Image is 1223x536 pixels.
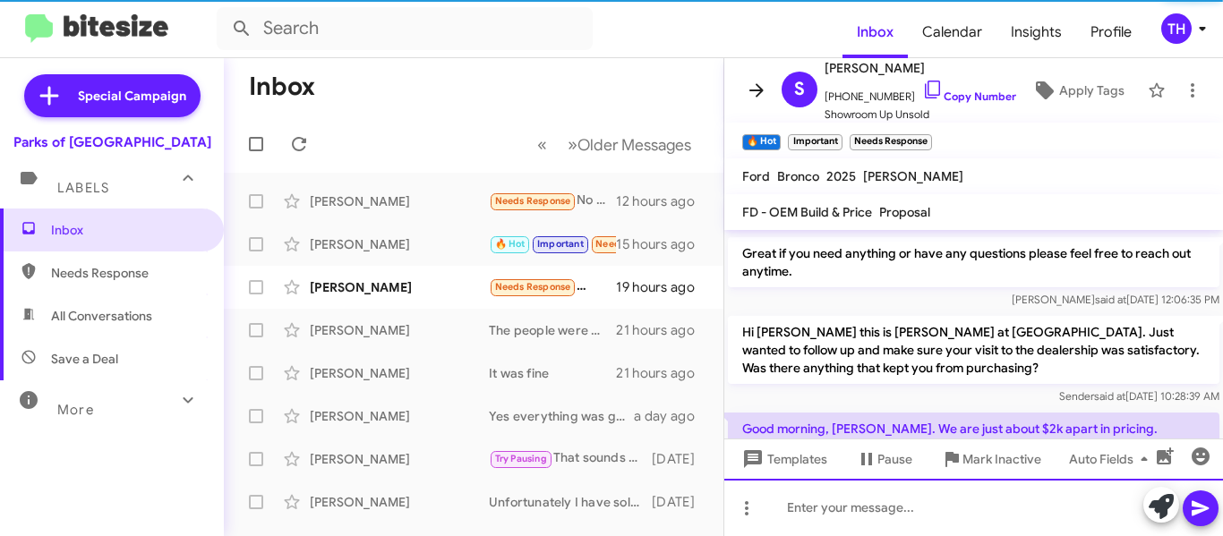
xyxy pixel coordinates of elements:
[825,79,1016,106] span: [PHONE_NUMBER]
[310,235,489,253] div: [PERSON_NAME]
[577,135,691,155] span: Older Messages
[489,321,616,339] div: The people were great, the experience was horrible though. Many miscommunications and inaccurate ...
[51,307,152,325] span: All Conversations
[537,238,584,250] span: Important
[1069,443,1155,475] span: Auto Fields
[996,6,1076,58] a: Insights
[877,443,912,475] span: Pause
[1094,389,1125,403] span: said at
[78,87,186,105] span: Special Campaign
[616,364,709,382] div: 21 hours ago
[310,407,489,425] div: [PERSON_NAME]
[1059,74,1125,106] span: Apply Tags
[1055,443,1169,475] button: Auto Fields
[616,192,709,210] div: 12 hours ago
[826,168,856,184] span: 2025
[1095,293,1126,306] span: said at
[879,204,930,220] span: Proposal
[568,133,577,156] span: »
[616,278,709,296] div: 19 hours ago
[489,234,616,254] div: Would this be applied?
[310,493,489,511] div: [PERSON_NAME]
[489,277,616,297] div: Hello [PERSON_NAME], we are looking for a great deal. And we are in no hurry. We plan on keeping ...
[489,493,652,511] div: Unfortunately I have sold the navigator recently
[825,106,1016,123] span: Showroom Up Unsold
[922,89,1016,103] a: Copy Number
[652,450,709,468] div: [DATE]
[728,316,1219,384] p: Hi [PERSON_NAME] this is [PERSON_NAME] at [GEOGRAPHIC_DATA]. Just wanted to follow up and make su...
[794,75,805,104] span: S
[527,126,702,163] nav: Page navigation example
[616,321,709,339] div: 21 hours ago
[526,126,558,163] button: Previous
[495,195,571,207] span: Needs Response
[742,134,781,150] small: 🔥 Hot
[927,443,1056,475] button: Mark Inactive
[489,448,652,469] div: That sounds great! If you have any questions or decide to move forward, feel free to reach out. W...
[489,191,616,211] div: No it was horrible- the first salesman [PERSON_NAME] was super nice- and then this other guy who ...
[557,126,702,163] button: Next
[1161,13,1192,44] div: TH
[217,7,593,50] input: Search
[616,235,709,253] div: 15 hours ago
[728,413,1219,463] p: Good morning, [PERSON_NAME]. We are just about $2k apart in pricing. Otherwise I would be ready t...
[495,238,526,250] span: 🔥 Hot
[310,450,489,468] div: [PERSON_NAME]
[908,6,996,58] a: Calendar
[1146,13,1203,44] button: TH
[489,407,634,425] div: Yes everything was good. Just couldn't get numbers to line up.
[742,168,770,184] span: Ford
[495,281,571,293] span: Needs Response
[489,364,616,382] div: It was fine
[249,72,315,101] h1: Inbox
[310,321,489,339] div: [PERSON_NAME]
[842,443,927,475] button: Pause
[310,364,489,382] div: [PERSON_NAME]
[1012,293,1219,306] span: [PERSON_NAME] [DATE] 12:06:35 PM
[863,168,963,184] span: [PERSON_NAME]
[634,407,709,425] div: a day ago
[495,453,547,464] span: Try Pausing
[57,180,109,196] span: Labels
[310,192,489,210] div: [PERSON_NAME]
[788,134,842,150] small: Important
[842,6,908,58] a: Inbox
[13,133,211,151] div: Parks of [GEOGRAPHIC_DATA]
[537,133,547,156] span: «
[24,74,201,117] a: Special Campaign
[739,443,827,475] span: Templates
[51,350,118,368] span: Save a Deal
[1059,389,1219,403] span: Sender [DATE] 10:28:39 AM
[777,168,819,184] span: Bronco
[728,237,1219,287] p: Great if you need anything or have any questions please feel free to reach out anytime.
[51,221,203,239] span: Inbox
[742,204,872,220] span: FD - OEM Build & Price
[962,443,1041,475] span: Mark Inactive
[57,402,94,418] span: More
[1076,6,1146,58] a: Profile
[724,443,842,475] button: Templates
[850,134,932,150] small: Needs Response
[51,264,203,282] span: Needs Response
[652,493,709,511] div: [DATE]
[1016,74,1139,106] button: Apply Tags
[310,278,489,296] div: [PERSON_NAME]
[595,238,671,250] span: Needs Response
[825,57,1016,79] span: [PERSON_NAME]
